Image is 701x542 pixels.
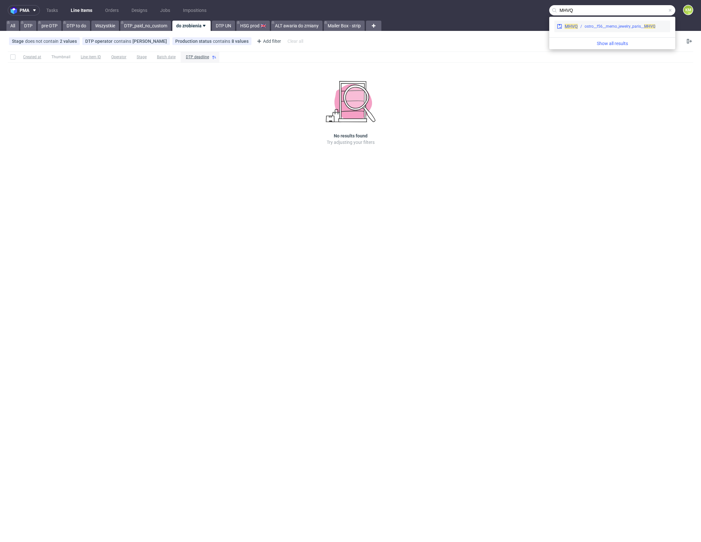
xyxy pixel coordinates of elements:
span: does not contain [25,39,60,44]
span: Stage [12,39,25,44]
span: DTP deadline [186,54,209,60]
div: ostro__f56__memo_jewelry_paris__ [585,23,655,29]
a: All [6,21,19,31]
figcaption: KM [684,5,693,14]
a: Wszystkie [91,21,119,31]
span: Production status [175,39,213,44]
a: ALT awaria do zmiany [271,21,323,31]
div: Clear all [286,37,305,46]
div: Add filter [254,36,282,46]
span: Created at [23,54,41,60]
a: Line Items [67,5,96,15]
span: contains [114,39,132,44]
span: Line item ID [81,54,101,60]
a: Impositions [179,5,210,15]
span: contains [213,39,232,44]
span: Stage [137,54,147,60]
span: Batch date [157,54,176,60]
span: MHVQ [644,24,655,29]
div: 2 values [60,39,77,44]
a: Show all results [552,40,673,47]
span: Thumbnail [51,54,70,60]
span: pma [20,8,29,13]
a: DTP [20,21,36,31]
p: Try adjusting your filters [327,139,375,145]
a: pre-DTP [38,21,61,31]
div: [PERSON_NAME] [132,39,167,44]
a: Mailer Box - strip [324,21,365,31]
a: Designs [128,5,151,15]
span: MHVQ [565,24,578,29]
h3: No results found [334,133,368,139]
a: DTP UN [212,21,235,31]
img: logo [11,7,20,14]
span: Operator [111,54,126,60]
a: DTP_paid_no_custom [120,21,171,31]
a: do zrobienia [172,21,211,31]
a: Jobs [156,5,174,15]
a: DTP to do [63,21,90,31]
button: pma [8,5,40,15]
a: HSG prod 🇬🇧 [236,21,270,31]
a: Tasks [42,5,62,15]
span: DTP operator [85,39,114,44]
a: Orders [101,5,123,15]
div: 8 values [232,39,249,44]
